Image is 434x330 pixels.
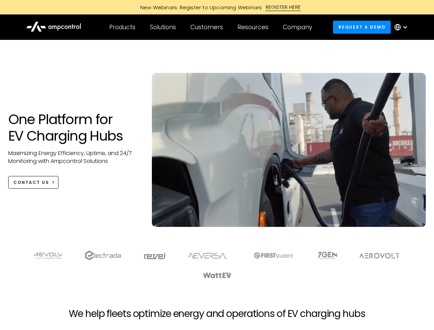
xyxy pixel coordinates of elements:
[237,23,268,31] div: Resources
[283,23,312,31] div: Company
[8,111,138,144] h1: One Platform for EV Charging Hubs
[150,23,176,31] div: Solutions
[13,179,49,186] div: CONTACT US
[359,253,400,258] img: Aerovolt Logo
[190,23,223,31] div: Customers
[8,150,138,165] p: Maximizing Energy Efficiency, Uptime, and 24/7 Monitoring with Ampcontrol Solutions
[203,273,232,278] img: WattEV logo
[85,251,121,260] img: electrada logo
[8,176,59,189] a: CONTACT US
[69,308,365,320] h2: We help fleets optimize energy and operations of EV charging hubs
[133,4,266,11] div: New Webinars: Register to Upcoming Webinars
[333,21,391,33] a: Request a demo
[109,23,135,31] div: Products
[63,3,372,11] a: New Webinars: Register to Upcoming WebinarsREGISTER HERE
[266,3,301,11] div: REGISTER HERE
